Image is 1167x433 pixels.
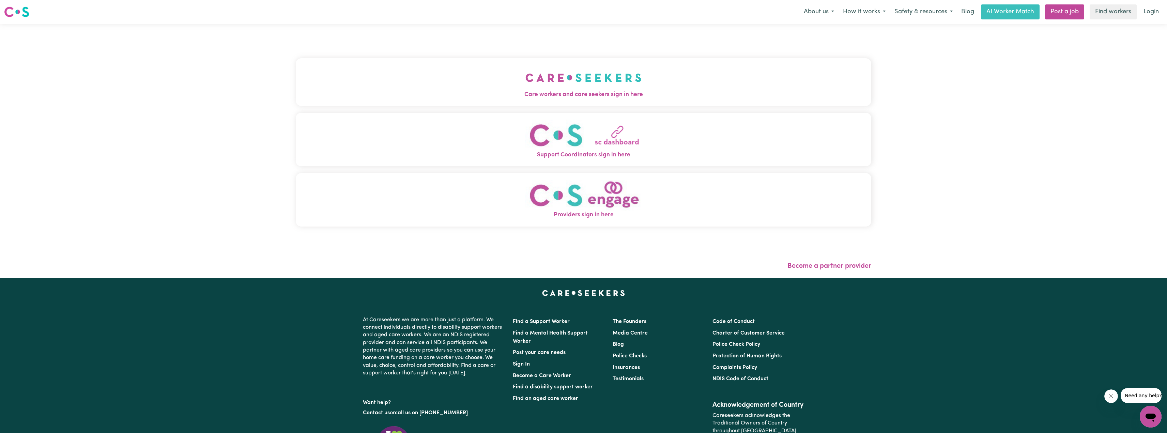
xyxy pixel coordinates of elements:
a: Complaints Policy [712,365,757,370]
span: Support Coordinators sign in here [296,151,871,159]
a: Find a disability support worker [513,384,593,390]
a: Find an aged care worker [513,396,578,401]
img: Careseekers logo [4,6,29,18]
a: Find workers [1090,4,1137,19]
a: NDIS Code of Conduct [712,376,768,382]
a: Sign In [513,361,530,367]
a: Post your care needs [513,350,566,355]
a: Code of Conduct [712,319,755,324]
button: How it works [839,5,890,19]
a: Login [1139,4,1163,19]
button: Safety & resources [890,5,957,19]
a: call us on [PHONE_NUMBER] [395,410,468,416]
a: Charter of Customer Service [712,330,785,336]
button: Care workers and care seekers sign in here [296,58,871,106]
a: Contact us [363,410,390,416]
h2: Acknowledgement of Country [712,401,804,409]
span: Care workers and care seekers sign in here [296,90,871,99]
a: Become a partner provider [787,263,871,269]
a: Police Checks [613,353,647,359]
a: Testimonials [613,376,644,382]
a: Become a Care Worker [513,373,571,378]
a: The Founders [613,319,646,324]
a: Careseekers home page [542,290,625,296]
a: Post a job [1045,4,1084,19]
a: Media Centre [613,330,648,336]
button: About us [799,5,839,19]
iframe: Button to launch messaging window [1140,406,1162,428]
a: Find a Support Worker [513,319,570,324]
iframe: Close message [1104,389,1118,403]
a: Insurances [613,365,640,370]
iframe: Message from company [1121,388,1162,403]
p: or [363,406,505,419]
p: Want help? [363,396,505,406]
a: AI Worker Match [981,4,1040,19]
a: Blog [957,4,978,19]
button: Providers sign in here [296,173,871,227]
a: Find a Mental Health Support Worker [513,330,588,344]
a: Blog [613,342,624,347]
p: At Careseekers we are more than just a platform. We connect individuals directly to disability su... [363,313,505,380]
a: Careseekers logo [4,4,29,20]
span: Providers sign in here [296,211,871,219]
a: Protection of Human Rights [712,353,782,359]
button: Support Coordinators sign in here [296,113,871,166]
a: Police Check Policy [712,342,760,347]
span: Need any help? [4,5,41,10]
